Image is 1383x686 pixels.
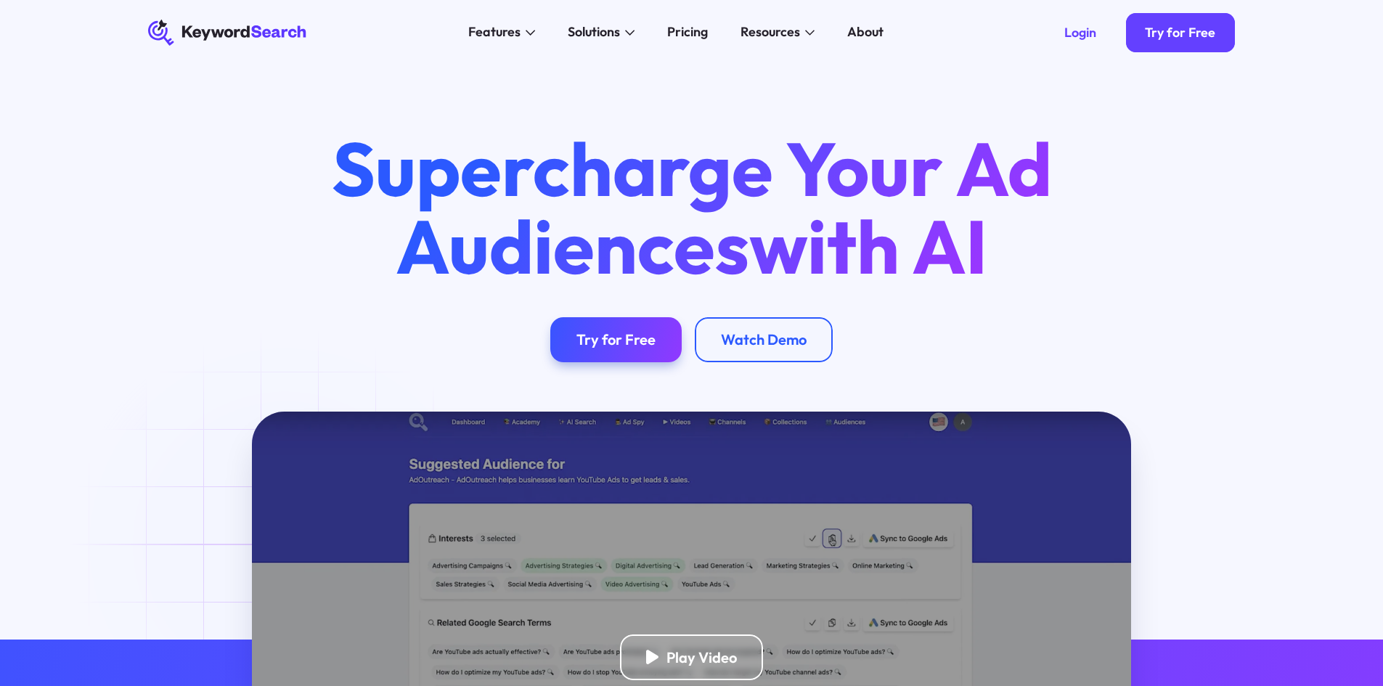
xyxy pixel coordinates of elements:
div: Pricing [667,23,708,42]
div: Try for Free [576,330,656,348]
span: with AI [749,199,987,293]
a: Try for Free [550,317,682,363]
a: Try for Free [1126,13,1236,52]
div: Solutions [568,23,620,42]
div: Login [1064,25,1096,41]
h1: Supercharge Your Ad Audiences [301,130,1082,284]
a: About [838,20,894,46]
div: Resources [741,23,800,42]
a: Pricing [658,20,718,46]
div: Play Video [666,648,737,666]
div: About [847,23,884,42]
div: Watch Demo [721,330,807,348]
a: Login [1045,13,1116,52]
div: Try for Free [1145,25,1215,41]
div: Features [468,23,521,42]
